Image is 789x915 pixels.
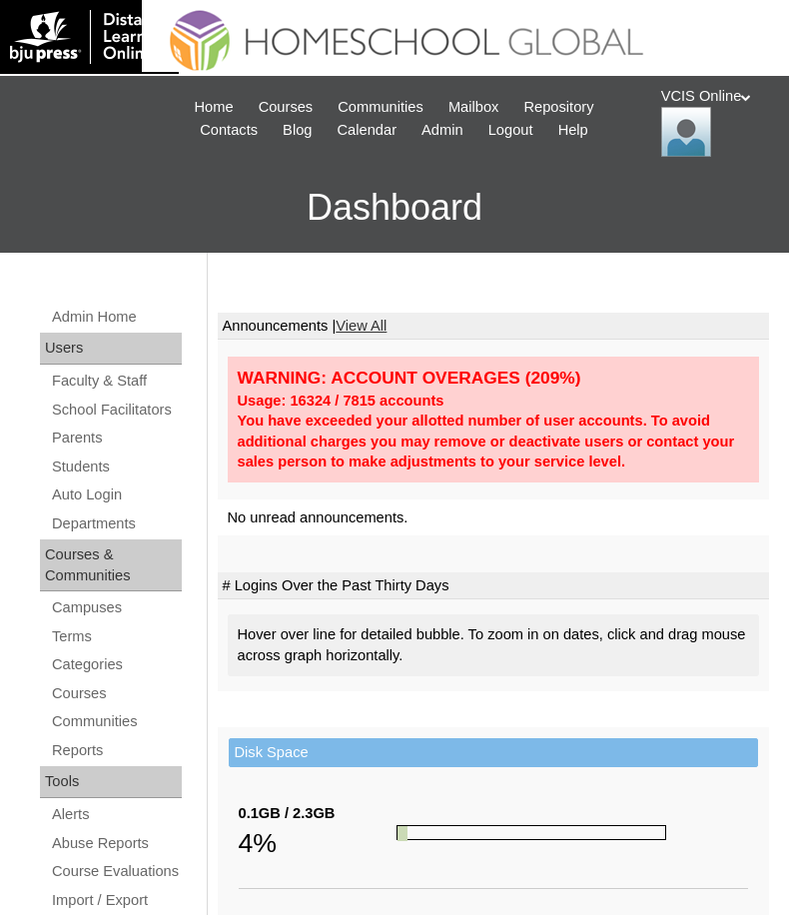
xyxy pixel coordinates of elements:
[523,96,593,119] span: Repository
[50,398,182,423] a: School Facilitators
[50,305,182,330] a: Admin Home
[338,96,423,119] span: Communities
[50,455,182,479] a: Students
[50,482,182,507] a: Auto Login
[50,624,182,649] a: Terms
[421,119,463,142] span: Admin
[50,511,182,536] a: Departments
[513,96,603,119] a: Repository
[50,426,182,451] a: Parents
[259,96,314,119] span: Courses
[411,119,473,142] a: Admin
[328,119,406,142] a: Calendar
[548,119,598,142] a: Help
[239,803,396,824] div: 0.1GB / 2.3GB
[661,107,711,157] img: VCIS Online Admin
[218,572,770,600] td: # Logins Over the Past Thirty Days
[50,859,182,884] a: Course Evaluations
[200,119,258,142] span: Contacts
[50,888,182,913] a: Import / Export
[218,313,770,341] td: Announcements |
[238,393,444,409] strong: Usage: 16324 / 7815 accounts
[50,709,182,734] a: Communities
[488,119,533,142] span: Logout
[50,802,182,827] a: Alerts
[50,595,182,620] a: Campuses
[661,86,769,157] div: VCIS Online
[558,119,588,142] span: Help
[229,738,759,767] td: Disk Space
[50,831,182,856] a: Abuse Reports
[283,119,312,142] span: Blog
[336,318,387,334] a: View All
[338,119,396,142] span: Calendar
[190,119,268,142] a: Contacts
[478,119,543,142] a: Logout
[10,163,779,253] h3: Dashboard
[10,10,169,64] img: logo-white.png
[40,539,182,591] div: Courses & Communities
[218,499,770,536] td: No unread announcements.
[50,369,182,394] a: Faculty & Staff
[273,119,322,142] a: Blog
[50,652,182,677] a: Categories
[249,96,324,119] a: Courses
[438,96,509,119] a: Mailbox
[239,823,396,863] div: 4%
[40,333,182,365] div: Users
[448,96,499,119] span: Mailbox
[184,96,243,119] a: Home
[40,766,182,798] div: Tools
[328,96,433,119] a: Communities
[228,614,760,675] div: Hover over line for detailed bubble. To zoom in on dates, click and drag mouse across graph horiz...
[238,411,750,472] div: You have exceeded your allotted number of user accounts. To avoid additional charges you may remo...
[50,681,182,706] a: Courses
[50,738,182,763] a: Reports
[194,96,233,119] span: Home
[238,367,750,390] div: WARNING: ACCOUNT OVERAGES (209%)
